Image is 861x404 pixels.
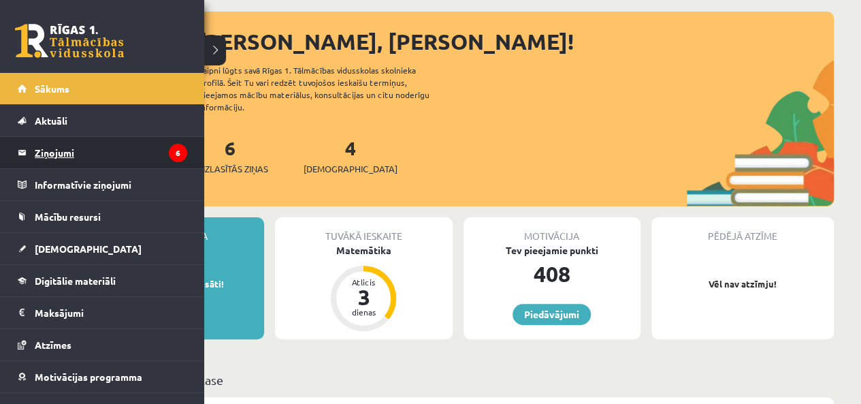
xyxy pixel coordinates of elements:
[464,217,640,243] div: Motivācija
[18,105,187,136] a: Aktuāli
[343,308,384,316] div: dienas
[18,137,187,168] a: Ziņojumi6
[18,361,187,392] a: Motivācijas programma
[18,169,187,200] a: Informatīvie ziņojumi
[35,169,187,200] legend: Informatīvie ziņojumi
[35,243,142,255] span: [DEMOGRAPHIC_DATA]
[199,64,453,113] div: Laipni lūgts savā Rīgas 1. Tālmācības vidusskolas skolnieka profilā. Šeit Tu vari redzēt tuvojošo...
[35,137,187,168] legend: Ziņojumi
[35,82,69,95] span: Sākums
[275,243,452,333] a: Matemātika Atlicis 3 dienas
[35,339,71,351] span: Atzīmes
[18,265,187,296] a: Digitālie materiāli
[343,286,384,308] div: 3
[169,144,187,162] i: 6
[18,201,187,232] a: Mācību resursi
[192,136,268,176] a: 6Neizlasītās ziņas
[18,233,187,264] a: [DEMOGRAPHIC_DATA]
[275,217,452,243] div: Tuvākā ieskaite
[87,371,828,389] p: Mācību plāns 10.b2 klase
[197,25,834,58] div: [PERSON_NAME], [PERSON_NAME]!
[464,258,640,290] div: 408
[275,243,452,258] div: Matemātika
[35,297,187,328] legend: Maksājumi
[35,275,116,287] span: Digitālie materiāli
[513,304,591,325] a: Piedāvājumi
[18,297,187,328] a: Maksājumi
[35,371,142,383] span: Motivācijas programma
[304,162,397,176] span: [DEMOGRAPHIC_DATA]
[15,24,124,58] a: Rīgas 1. Tālmācības vidusskola
[18,329,187,360] a: Atzīmes
[192,162,268,176] span: Neizlasītās ziņas
[35,211,101,223] span: Mācību resursi
[18,73,187,104] a: Sākums
[464,243,640,258] div: Tev pieejamie punkti
[343,278,384,286] div: Atlicis
[651,217,834,243] div: Pēdējā atzīme
[35,114,67,127] span: Aktuāli
[304,136,397,176] a: 4[DEMOGRAPHIC_DATA]
[658,277,827,291] p: Vēl nav atzīmju!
